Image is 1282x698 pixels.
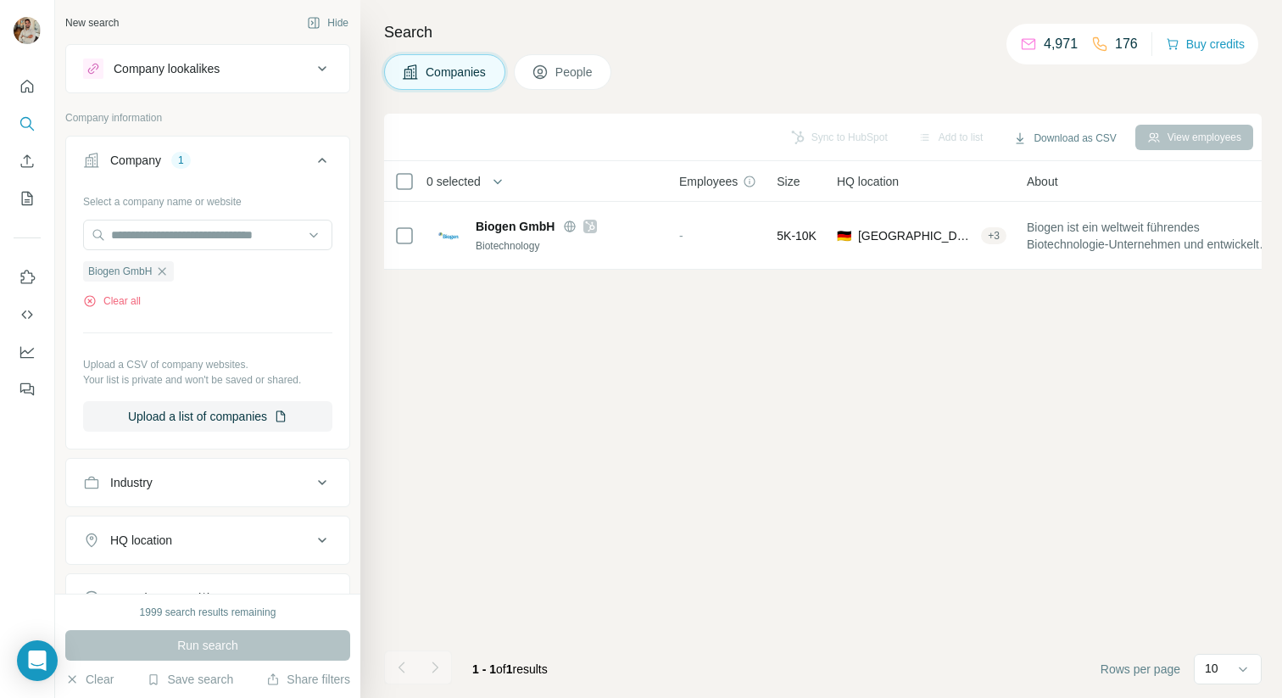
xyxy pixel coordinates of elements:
[679,173,738,190] span: Employees
[66,520,349,561] button: HQ location
[14,262,41,293] button: Use Surfe on LinkedIn
[476,218,555,235] span: Biogen GmbH
[384,20,1262,44] h4: Search
[1044,34,1078,54] p: 4,971
[110,589,211,606] div: Annual revenue ($)
[114,60,220,77] div: Company lookalikes
[140,605,276,620] div: 1999 search results remaining
[496,662,506,676] span: of
[66,462,349,503] button: Industry
[981,228,1006,243] div: + 3
[14,146,41,176] button: Enrich CSV
[472,662,496,676] span: 1 - 1
[426,173,481,190] span: 0 selected
[110,152,161,169] div: Company
[777,227,817,244] span: 5K-10K
[14,374,41,405] button: Feedback
[1001,126,1128,151] button: Download as CSV
[14,183,41,214] button: My lists
[83,293,141,309] button: Clear all
[14,109,41,139] button: Search
[14,71,41,102] button: Quick start
[472,662,548,676] span: results
[1205,660,1218,677] p: 10
[1101,661,1180,678] span: Rows per page
[426,64,488,81] span: Companies
[14,337,41,367] button: Dashboard
[295,10,360,36] button: Hide
[147,671,233,688] button: Save search
[506,662,513,676] span: 1
[110,474,153,491] div: Industry
[83,401,332,432] button: Upload a list of companies
[837,227,851,244] span: 🇩🇪
[83,187,332,209] div: Select a company name or website
[65,110,350,126] p: Company information
[88,264,152,279] span: Biogen GmbH
[65,15,119,31] div: New search
[679,229,683,243] span: -
[14,299,41,330] button: Use Surfe API
[66,48,349,89] button: Company lookalikes
[555,64,594,81] span: People
[266,671,350,688] button: Share filters
[858,227,974,244] span: [GEOGRAPHIC_DATA], [GEOGRAPHIC_DATA]|[GEOGRAPHIC_DATA]|[GEOGRAPHIC_DATA]
[110,532,172,549] div: HQ location
[777,173,800,190] span: Size
[837,173,899,190] span: HQ location
[66,578,349,618] button: Annual revenue ($)
[83,372,332,388] p: Your list is private and won't be saved or shared.
[66,140,349,187] button: Company1
[1166,32,1245,56] button: Buy credits
[17,640,58,681] div: Open Intercom Messenger
[14,17,41,44] img: Avatar
[1115,34,1138,54] p: 176
[65,671,114,688] button: Clear
[83,357,332,372] p: Upload a CSV of company websites.
[171,153,191,168] div: 1
[1027,173,1058,190] span: About
[1027,219,1278,253] span: Biogen ist ein weltweit führendes Biotechnologie-Unternehmen und entwickelt innovative Arzneimitt...
[476,238,659,254] div: Biotechnology
[435,222,462,249] img: Logo of Biogen GmbH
